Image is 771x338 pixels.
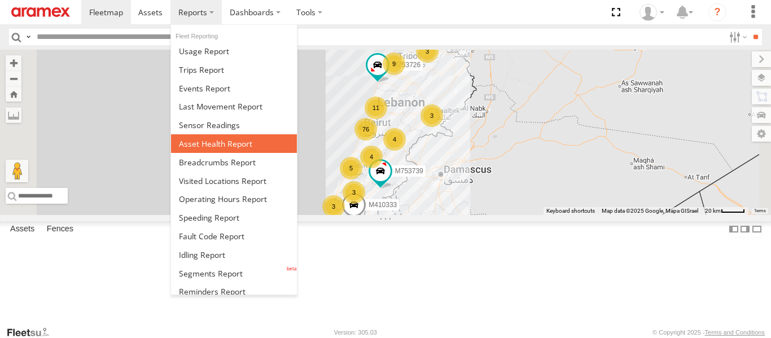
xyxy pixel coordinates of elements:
div: 4 [360,146,383,168]
span: M753726 [392,61,420,69]
a: Terms and Conditions [705,329,765,336]
label: Dock Summary Table to the Left [728,221,739,238]
div: 4 [383,128,406,151]
label: Search Query [24,29,33,45]
a: Fault Code Report [171,227,297,245]
button: Zoom in [6,55,21,71]
div: 3 [322,195,345,218]
div: 3 [416,40,439,63]
a: Visit our Website [6,327,58,338]
img: aramex-logo.svg [11,7,70,17]
button: Zoom out [6,71,21,86]
a: Full Events Report [171,79,297,98]
button: Zoom Home [6,86,21,102]
button: Map scale: 20 km per 39 pixels [702,207,748,215]
a: Asset Health Report [171,134,297,153]
a: Asset Operating Hours Report [171,190,297,208]
span: Map data ©2025 Google, Mapa GISrael [602,208,698,214]
a: Sensor Readings [171,116,297,134]
a: Segments Report [171,264,297,283]
div: 11 [365,96,387,119]
div: 5 [340,157,362,179]
i: ? [708,3,726,21]
label: Hide Summary Table [751,221,763,238]
a: Idling Report [171,245,297,264]
a: Visited Locations Report [171,172,297,190]
label: Search Filter Options [725,29,749,45]
label: Fences [41,221,79,237]
a: Reminders Report [171,283,297,301]
a: Fleet Speed Report [171,208,297,227]
a: Terms [754,209,766,213]
span: M753739 [395,167,423,175]
div: 76 [354,118,377,141]
a: Last Movement Report [171,97,297,116]
label: Assets [5,221,40,237]
span: 20 km [705,208,721,214]
a: Trips Report [171,60,297,79]
div: 3 [420,104,443,127]
label: Map Settings [752,126,771,142]
div: 9 [383,52,405,75]
div: 3 [343,181,365,204]
label: Measure [6,107,21,123]
a: Usage Report [171,42,297,60]
button: Drag Pegman onto the map to open Street View [6,160,28,182]
div: Version: 305.03 [334,329,377,336]
span: M410333 [369,201,397,209]
a: Breadcrumbs Report [171,153,297,172]
label: Dock Summary Table to the Right [739,221,751,238]
div: © Copyright 2025 - [652,329,765,336]
button: Keyboard shortcuts [546,207,595,215]
div: Mazen Siblini [636,4,668,21]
